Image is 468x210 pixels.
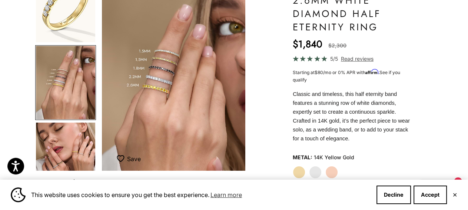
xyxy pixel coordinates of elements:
span: Affirm [365,69,378,74]
img: wishlist [117,155,127,162]
button: Save [117,155,141,163]
a: 5/5 Read reviews [293,54,414,63]
compare-at-price: $2,300 [328,41,346,50]
span: 5/5 [330,54,338,63]
a: Learn more [209,189,243,200]
span: Read reviews [341,54,374,63]
img: #YellowGold #WhiteGold #RoseGold [36,46,95,119]
legend: Metal: [293,152,312,163]
span: Classic and timeless, this half eternity band features a stunning row of white diamonds, expertly... [293,91,410,141]
img: Cookie banner [11,187,26,202]
button: Accept [414,186,447,204]
span: This website uses cookies to ensure you get the best experience. [31,189,371,200]
img: #YellowGold #WhiteGold #RoseGold [36,123,95,196]
span: $80 [315,70,323,75]
button: Decline [376,186,411,204]
sale-price: $1,840 [293,37,322,51]
button: Close [452,193,457,197]
button: Go to item 5 [35,122,96,197]
span: Starting at /mo or 0% APR with . [293,70,400,83]
button: Go to item 4 [35,45,96,120]
variant-option-value: 14K Yellow Gold [314,152,354,163]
